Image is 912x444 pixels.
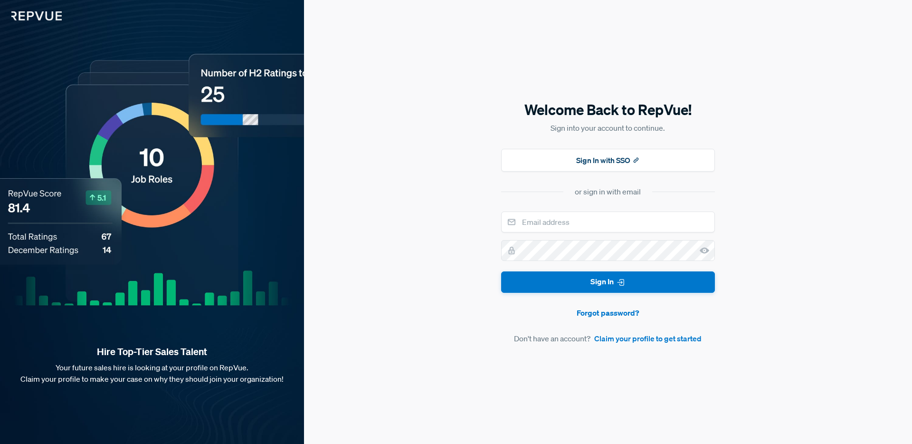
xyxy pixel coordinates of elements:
[501,212,715,232] input: Email address
[501,100,715,120] h5: Welcome Back to RepVue!
[501,333,715,344] article: Don't have an account?
[575,186,641,197] div: or sign in with email
[501,271,715,293] button: Sign In
[15,346,289,358] strong: Hire Top-Tier Sales Talent
[501,122,715,134] p: Sign into your account to continue.
[501,307,715,319] a: Forgot password?
[15,362,289,385] p: Your future sales hire is looking at your profile on RepVue. Claim your profile to make your case...
[501,149,715,172] button: Sign In with SSO
[594,333,702,344] a: Claim your profile to get started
